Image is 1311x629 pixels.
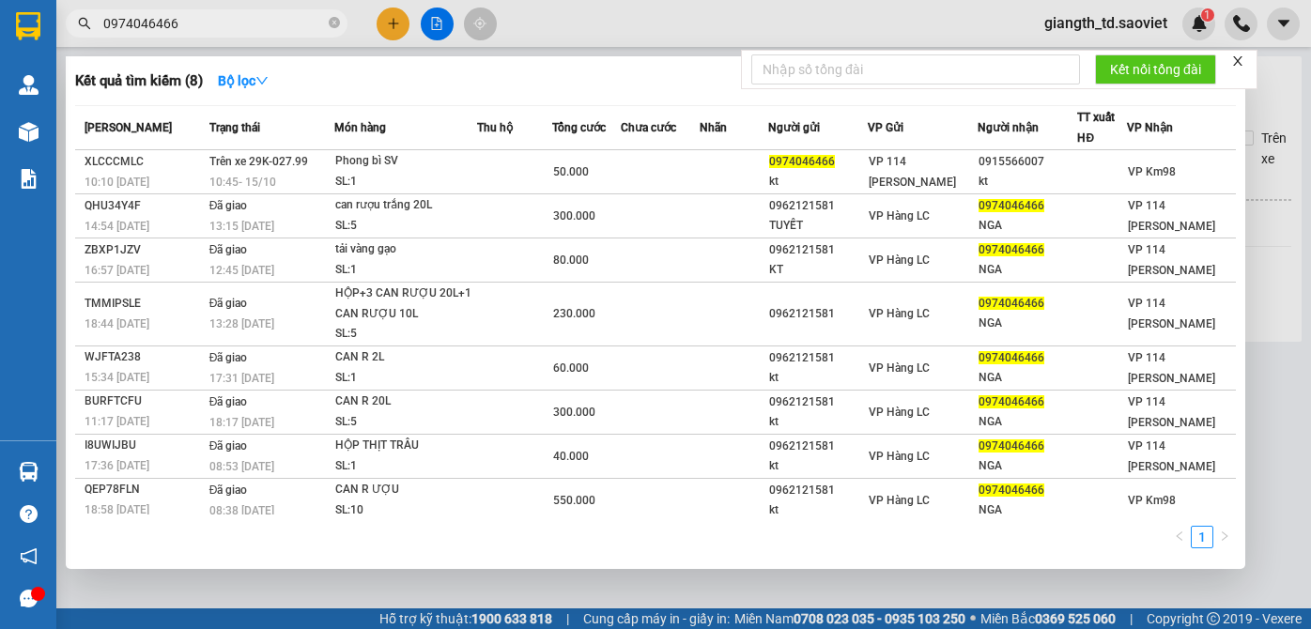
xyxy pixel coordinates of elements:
div: NGA [979,456,1077,476]
span: Chưa cước [621,121,676,134]
span: 0974046466 [979,297,1044,310]
span: message [20,590,38,607]
span: 18:17 [DATE] [209,416,274,429]
span: Đã giao [209,199,248,212]
span: TT xuất HĐ [1077,111,1115,145]
span: 13:15 [DATE] [209,220,274,233]
span: Món hàng [334,121,386,134]
li: Previous Page [1168,526,1191,548]
span: 300.000 [553,209,595,222]
span: VP Hàng LC [869,406,930,419]
span: 18:58 [DATE] [85,503,149,516]
div: CAN R 2L [335,347,476,368]
div: SL: 5 [335,216,476,237]
div: TMMIPSLE [85,294,204,314]
span: Đã giao [209,483,248,497]
a: 1 [1192,527,1212,547]
div: NGA [979,500,1077,520]
span: VP Hàng LC [869,307,930,320]
span: VP Km98 [1128,494,1176,507]
div: TUYẾT [769,216,868,236]
div: 0962121581 [769,348,868,368]
div: CAN R 20L [335,391,476,412]
span: VP 114 [PERSON_NAME] [1128,351,1215,385]
input: Nhập số tổng đài [751,54,1080,84]
div: KT [769,260,868,280]
span: 08:53 [DATE] [209,460,274,473]
h3: Kết quả tìm kiếm ( 8 ) [75,71,203,91]
span: VP 114 [PERSON_NAME] [1128,199,1215,233]
div: NGA [979,216,1077,236]
span: 0974046466 [979,199,1044,212]
span: close-circle [329,15,340,33]
div: SL: 1 [335,172,476,192]
div: ZBXP1JZV [85,240,204,260]
li: Next Page [1213,526,1236,548]
span: Trạng thái [209,121,260,134]
span: 10:10 [DATE] [85,176,149,189]
span: right [1219,530,1230,542]
div: NGA [979,260,1077,280]
span: VP 114 [PERSON_NAME] [1128,439,1215,473]
div: XLCCCMLC [85,152,204,172]
div: WJFTA238 [85,347,204,367]
span: VP Nhận [1127,121,1173,134]
span: 0974046466 [979,395,1044,408]
div: kt [769,172,868,192]
span: 0974046466 [769,155,835,168]
span: 14:54 [DATE] [85,220,149,233]
span: 13:28 [DATE] [209,317,274,330]
span: Trên xe 29K-027.99 [209,155,308,168]
img: solution-icon [19,169,39,189]
span: 0974046466 [979,439,1044,453]
span: question-circle [20,505,38,523]
img: logo-vxr [16,12,40,40]
div: 0962121581 [769,196,868,216]
div: Phong bì SV [335,151,476,172]
span: close-circle [329,17,340,28]
span: VP 114 [PERSON_NAME] [1128,297,1215,330]
div: 0962121581 [769,240,868,260]
div: HỘP THỊT TRÂU [335,436,476,456]
div: can rượu trắng 20L [335,195,476,216]
span: 12:45 [DATE] [209,264,274,277]
div: I8UWIJBU [85,436,204,455]
div: kt [769,500,868,520]
span: 60.000 [553,361,589,375]
span: VP Hàng LC [869,494,930,507]
span: 0974046466 [979,351,1044,364]
div: NGA [979,412,1077,432]
span: search [78,17,91,30]
div: 0962121581 [769,392,868,412]
span: 15:34 [DATE] [85,371,149,384]
span: VP Gửi [868,121,903,134]
span: Người nhận [978,121,1039,134]
button: left [1168,526,1191,548]
span: 50.000 [553,165,589,178]
div: QEP78FLN [85,480,204,499]
div: NGA [979,368,1077,388]
span: down [255,74,269,87]
strong: Bộ lọc [218,73,269,88]
div: QHU34Y4F [85,196,204,216]
span: Đã giao [209,395,248,408]
span: Đã giao [209,439,248,453]
span: Đã giao [209,243,248,256]
span: Người gửi [768,121,820,134]
div: HỘP+3 CAN RƯỢU 20L+1 CAN RƯỢU 10L [335,284,476,324]
button: Kết nối tổng đài [1095,54,1216,84]
span: Tổng cước [552,121,606,134]
span: Đã giao [209,297,248,310]
span: 17:31 [DATE] [209,372,274,385]
div: 0962121581 [769,304,868,324]
span: notification [20,547,38,565]
div: 0915566007 [979,152,1077,172]
span: VP 114 [PERSON_NAME] [869,155,956,189]
span: 550.000 [553,494,595,507]
span: 18:44 [DATE] [85,317,149,330]
span: 40.000 [553,450,589,463]
button: Bộ lọcdown [203,66,284,96]
span: 16:57 [DATE] [85,264,149,277]
span: VP Hàng LC [869,209,930,222]
div: CAN R ƯỢU [335,480,476,500]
